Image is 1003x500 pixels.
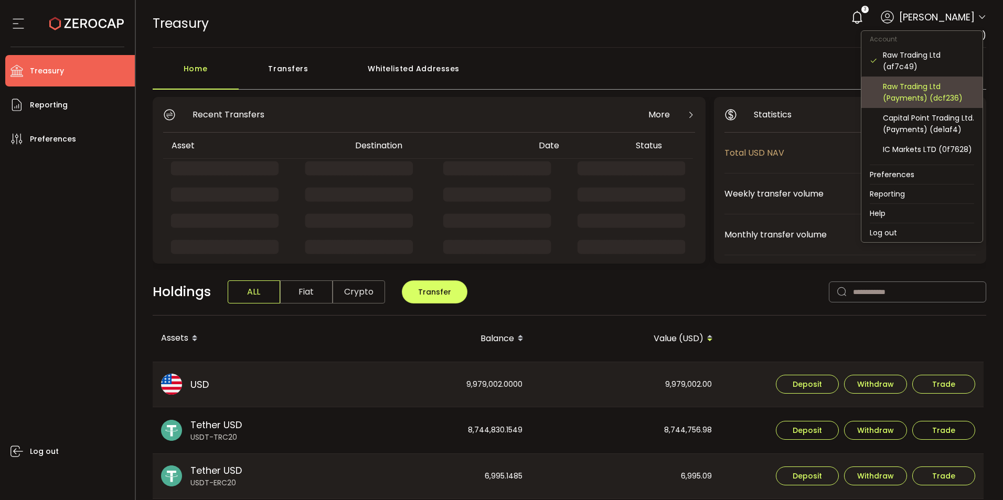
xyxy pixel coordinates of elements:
[239,58,338,90] div: Transfers
[857,472,894,480] span: Withdraw
[776,375,839,394] button: Deposit
[932,427,955,434] span: Trade
[857,381,894,388] span: Withdraw
[932,472,955,480] span: Trade
[844,466,907,485] button: Withdraw
[228,280,280,303] span: ALL
[153,282,211,302] span: Holdings
[153,330,343,347] div: Assets
[883,112,974,135] div: Capital Point Trading Ltd. (Payments) (de1af4)
[532,362,720,407] div: 9,979,002.00
[402,280,467,303] button: Transfer
[776,421,839,440] button: Deposit
[776,466,839,485] button: Deposit
[190,463,242,477] span: Tether USD
[912,421,975,440] button: Trade
[724,146,921,159] span: Total USD NAV
[724,187,929,200] span: Weekly transfer volume
[861,35,905,44] span: Account
[883,49,974,72] div: Raw Trading Ltd (af7c49)
[347,139,530,151] div: Destination
[190,477,242,488] span: USDT-ERC20
[280,280,333,303] span: Fiat
[724,228,923,241] span: Monthly transfer volume
[648,108,670,121] span: More
[883,144,974,155] div: IC Markets LTD (0f7628)
[30,444,59,459] span: Log out
[30,132,76,147] span: Preferences
[912,375,975,394] button: Trade
[627,139,693,151] div: Status
[532,407,720,453] div: 8,744,756.98
[153,58,239,90] div: Home
[190,377,209,392] span: USD
[899,10,975,24] span: [PERSON_NAME]
[343,330,532,347] div: Balance
[793,427,822,434] span: Deposit
[153,14,209,32] span: Treasury
[163,139,347,151] div: Asset
[161,374,182,395] img: usd_portfolio.svg
[951,450,1003,500] iframe: Chat Widget
[30,97,68,113] span: Reporting
[161,420,182,441] img: usdt_portfolio.svg
[793,472,822,480] span: Deposit
[190,418,242,432] span: Tether USD
[883,81,974,104] div: Raw Trading Ltd (Payments) (dcf236)
[861,165,983,184] li: Preferences
[912,466,975,485] button: Trade
[881,29,986,41] span: Raw Trading Ltd (af7c49)
[193,108,264,121] span: Recent Transfers
[864,6,866,13] span: 3
[861,223,983,242] li: Log out
[343,454,531,499] div: 6,995.1485
[857,427,894,434] span: Withdraw
[161,465,182,486] img: usdt_portfolio.svg
[530,139,627,151] div: Date
[532,330,721,347] div: Value (USD)
[343,407,531,453] div: 8,744,830.1549
[343,362,531,407] div: 9,979,002.0000
[754,108,792,121] span: Statistics
[338,58,489,90] div: Whitelisted Addresses
[30,63,64,79] span: Treasury
[883,164,974,187] div: Capital Point Trading Ltd. (B2B) (ce2efa)
[418,287,451,297] span: Transfer
[844,421,907,440] button: Withdraw
[861,184,983,203] li: Reporting
[532,454,720,499] div: 6,995.09
[844,375,907,394] button: Withdraw
[932,381,955,388] span: Trade
[190,432,242,443] span: USDT-TRC20
[793,381,822,388] span: Deposit
[333,280,385,303] span: Crypto
[861,204,983,223] li: Help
